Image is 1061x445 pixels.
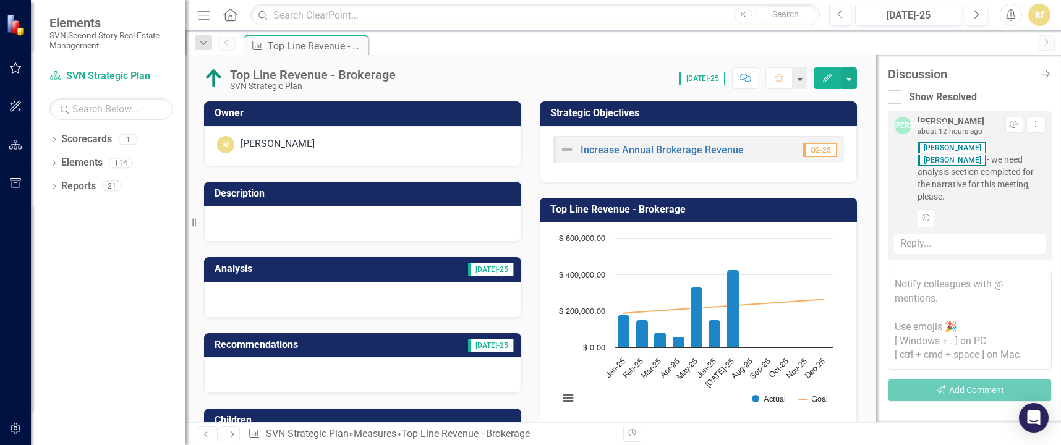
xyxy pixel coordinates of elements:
text: May-25 [675,357,699,381]
a: Reports [61,179,96,193]
span: - we need analysis section completed for the narrative for this meeting, please. [918,141,1046,203]
div: [DATE]-25 [859,8,957,23]
button: Show Actual [752,394,786,404]
text: Jun-25 [696,357,718,379]
a: Increase Annual Brokerage Revenue [581,144,744,156]
path: Jan-25, 177,171.51. Actual. [618,315,630,348]
text: Aug-25 [730,357,754,381]
div: 114 [109,158,133,168]
div: Open Intercom Messenger [1019,403,1049,433]
h3: Strategic Objectives [550,108,851,119]
div: [PERSON_NAME] [918,117,984,126]
div: [PERSON_NAME] [241,137,315,151]
button: [DATE]-25 [855,4,961,26]
text: $ 200,000.00 [559,308,605,316]
text: [DATE]-25 [704,357,736,389]
div: Top Line Revenue - Brokerage [401,428,530,439]
h3: Children [215,415,515,426]
button: View chart menu, Chart [560,389,577,407]
h3: Owner [215,108,515,119]
text: Feb-25 [622,357,645,380]
text: Sep-25 [749,357,772,381]
text: Dec-25 [804,357,827,380]
button: Show Goal [799,394,828,404]
div: 1 [118,134,138,145]
path: Jun-25, 149,421.59. Actual. [709,320,721,348]
span: [DATE]-25 [679,72,725,85]
img: ClearPoint Strategy [6,14,28,36]
div: Chart. Highcharts interactive chart. [553,232,844,417]
text: Apr-25 [659,357,681,379]
a: SVN Strategic Plan [266,428,349,439]
span: [DATE]-25 [468,339,514,352]
text: $ 600,000.00 [559,235,605,243]
h3: Analysis [215,263,348,274]
text: Jan-25 [605,357,627,379]
h3: Description [215,188,515,199]
div: Discussion [888,67,1033,81]
svg: Interactive chart [553,232,839,417]
path: Jul-25, 425,563.09. Actual. [727,270,739,348]
text: Mar-25 [640,357,663,380]
input: Search Below... [49,98,173,120]
button: Add Comment [888,379,1052,402]
path: Mar-25, 83,254.89. Actual. [654,333,667,348]
input: Search ClearPoint... [250,4,819,26]
div: kf [217,136,234,153]
a: SVN Strategic Plan [49,69,173,83]
path: May-25, 330,229.23. Actual. [691,287,703,348]
button: Search [755,6,817,23]
div: Top Line Revenue - Brokerage [230,68,396,82]
span: [PERSON_NAME] [918,155,986,166]
img: Not Defined [560,142,574,157]
h3: Top Line Revenue - Brokerage [550,204,851,215]
button: kf [1028,4,1050,26]
span: [DATE]-25 [468,263,514,276]
path: Feb-25, 150,078.62. Actual. [636,320,649,348]
span: [PERSON_NAME] [918,142,986,153]
span: Search [772,9,799,19]
a: Measures [354,428,396,439]
text: Nov-25 [785,357,808,380]
div: [PERSON_NAME] [894,117,911,134]
div: 21 [102,181,122,192]
div: » » [248,427,614,441]
img: Above Target [204,69,224,88]
text: $ 0.00 [583,344,605,352]
a: Scorecards [61,132,112,146]
text: $ 400,000.00 [559,271,605,279]
div: Reply... [894,234,1046,254]
text: Oct-25 [768,357,790,379]
div: SVN Strategic Plan [230,82,396,91]
span: Elements [49,15,173,30]
h3: Recommendations [215,339,407,350]
small: about 12 hours ago [918,127,982,135]
span: Q2-25 [803,143,837,157]
div: Top Line Revenue - Brokerage [268,38,365,54]
path: Apr-25, 60,746.96. Actual. [673,337,685,348]
div: Show Resolved [909,90,977,104]
small: SVN|Second Story Real Estate Management [49,30,173,51]
a: Elements [61,156,103,170]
